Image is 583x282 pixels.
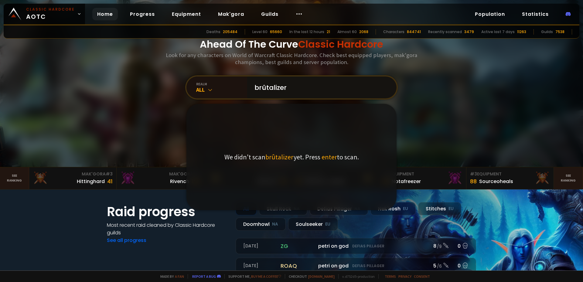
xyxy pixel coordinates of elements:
[555,29,564,35] div: 7538
[470,177,477,185] div: 88
[125,8,160,20] a: Progress
[381,244,392,250] small: 86.6k
[175,274,184,279] a: a fan
[517,29,526,35] div: 11263
[107,202,228,221] h1: Raid progress
[357,262,414,270] span: [PERSON_NAME]
[325,221,330,227] small: EU
[470,171,477,177] span: # 3
[256,8,283,20] a: Guilds
[407,29,421,35] div: 844741
[120,171,200,177] div: Mak'Gora
[285,262,326,270] span: Mullitrash
[26,7,75,21] span: AOTC
[322,153,337,161] span: enter
[224,153,359,161] p: We didn't scan yet. Press to scan.
[418,202,461,215] div: Stitches
[403,206,408,212] small: EU
[192,274,216,279] a: Report a bug
[401,263,414,270] small: 145.2k
[107,237,146,244] a: See all progress
[312,244,326,250] small: 313.3k
[206,29,220,35] div: Deaths
[312,263,326,270] small: 298.5k
[196,82,247,86] div: realm
[107,177,113,185] div: 41
[392,178,421,185] div: Notafreezer
[437,263,460,269] span: See details
[285,274,335,279] span: Checkout
[29,167,117,189] a: Mak'Gora#3Hittinghard41
[338,274,375,279] span: v. d752d5 - production
[327,29,330,35] div: 21
[308,274,335,279] a: [DOMAIN_NAME]
[298,37,383,51] span: Classic Hardcore
[265,153,294,161] span: brûtalizer
[224,274,281,279] span: Support me,
[289,29,324,35] div: In the last 12 hours
[270,29,282,35] div: 65660
[33,171,113,177] div: Mak'Gora
[243,263,254,269] small: MVP
[466,167,554,189] a: #3Equipment88Sourceoheals
[236,258,476,274] a: [DATE]roaqpetri on godDefias Pillager5 /60
[107,221,228,236] h4: Most recent raid cleaned by Classic Hardcore guilds
[414,274,430,279] a: Consent
[554,167,583,189] a: Seeranking
[223,29,237,35] div: 205484
[236,238,476,254] a: [DATE]zgpetri on godDefias Pillager8 /90
[117,167,204,189] a: Mak'Gora#2Rivench100
[437,243,460,249] span: See details
[470,171,550,177] div: Equipment
[383,171,462,177] div: Equipment
[272,221,278,227] small: NA
[288,218,338,231] div: Soulseeker
[357,243,392,250] span: Clunked
[428,29,462,35] div: Recently scanned
[163,52,420,66] h3: Look for any characters on World of Warcraft Classic Hardcore. Check best equipped players, mak'g...
[379,167,466,189] a: #2Equipment88Notafreezer
[213,8,249,20] a: Mak'gora
[243,243,254,249] small: MVP
[370,202,416,215] div: Nek'Rosh
[337,29,357,35] div: Almost 60
[479,178,513,185] div: Sourceoheals
[196,86,247,93] div: All
[385,274,396,279] a: Terms
[448,206,454,212] small: EU
[541,29,553,35] div: Guilds
[464,29,474,35] div: 3479
[170,178,189,185] div: Rivench
[481,29,515,35] div: Active last 7 days
[359,29,368,35] div: 2068
[26,7,75,12] small: Classic Hardcore
[251,274,281,279] a: Buy me a coffee
[383,29,404,35] div: Characters
[200,37,383,52] h1: Ahead Of The Curve
[252,29,268,35] div: Level 60
[106,171,113,177] span: # 3
[92,8,118,20] a: Home
[517,8,554,20] a: Statistics
[251,76,389,98] input: Search a character...
[157,274,184,279] span: Made by
[167,8,206,20] a: Equipment
[470,8,510,20] a: Population
[4,4,85,24] a: Classic HardcoreAOTC
[285,243,326,250] span: Mullitrash
[77,178,105,185] div: Hittinghard
[236,218,286,231] div: Doomhowl
[398,274,411,279] a: Privacy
